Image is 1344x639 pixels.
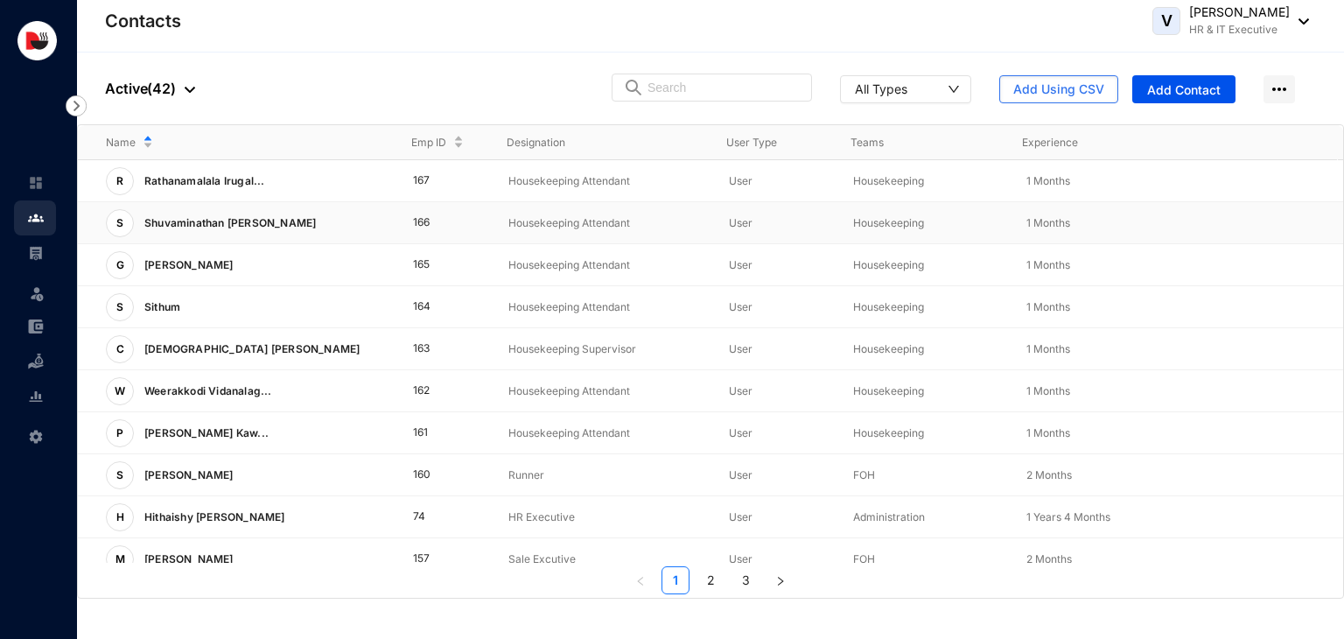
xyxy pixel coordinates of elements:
span: User [729,300,752,313]
td: 162 [385,370,481,412]
li: Payroll [14,235,56,270]
li: Expenses [14,309,56,344]
a: 1 [662,567,689,593]
td: 166 [385,202,481,244]
img: loan-unselected.d74d20a04637f2d15ab5.svg [28,354,44,369]
p: Housekeeping [853,425,997,442]
p: Housekeeping Attendant [508,298,701,316]
button: Add Contact [1132,75,1235,103]
img: settings-unselected.1febfda315e6e19643a1.svg [28,429,44,445]
a: 2 [697,567,724,593]
li: Next Page [766,566,794,594]
td: 165 [385,244,481,286]
span: C [116,344,124,355]
p: Sithum [134,293,187,321]
li: 2 [696,566,724,594]
span: 1 Months [1026,426,1070,439]
p: Administration [853,509,997,526]
th: Teams [822,125,994,160]
p: [PERSON_NAME] [134,251,241,279]
p: Sale Excutive [508,551,701,568]
p: Shuvaminathan [PERSON_NAME] [134,209,323,237]
p: FOH [853,551,997,568]
span: Add Using CSV [1013,81,1104,98]
td: 160 [385,454,481,496]
span: 1 Months [1026,342,1070,355]
td: 163 [385,328,481,370]
span: S [116,218,123,228]
a: 3 [732,567,759,593]
button: right [766,566,794,594]
p: Housekeeping [853,256,997,274]
p: Housekeeping Attendant [508,256,701,274]
span: User [729,510,752,523]
img: payroll-unselected.b590312f920e76f0c668.svg [28,245,44,261]
p: Housekeeping [853,383,997,400]
button: left [626,566,654,594]
span: V [1161,13,1172,29]
button: Add Using CSV [999,75,1118,103]
button: All Types [840,75,971,103]
span: S [116,302,123,312]
li: Home [14,165,56,200]
li: 1 [661,566,689,594]
div: All Types [855,80,907,97]
span: Add Contact [1147,81,1221,99]
li: Loan [14,344,56,379]
p: [PERSON_NAME] [1189,4,1290,21]
li: Previous Page [626,566,654,594]
p: Hithaishy [PERSON_NAME] [134,503,292,531]
img: nav-icon-right.af6afadce00d159da59955279c43614e.svg [66,95,87,116]
p: [PERSON_NAME] [134,545,241,573]
span: 1 Months [1026,384,1070,397]
img: dropdown-black.8e83cc76930a90b1a4fdb6d089b7bf3a.svg [185,87,195,93]
td: 164 [385,286,481,328]
p: Housekeeping [853,172,997,190]
span: down [948,83,960,95]
input: Search [647,74,801,101]
span: Name [106,134,136,151]
p: Active ( 42 ) [105,78,195,99]
span: 1 Months [1026,174,1070,187]
span: 1 Months [1026,258,1070,271]
span: 1 Months [1026,300,1070,313]
span: W [115,386,125,397]
span: User [729,552,752,565]
span: right [775,576,786,586]
img: dropdown-black.8e83cc76930a90b1a4fdb6d089b7bf3a.svg [1290,18,1309,25]
li: Contacts [14,200,56,235]
th: User Type [698,125,822,160]
p: Housekeeping Attendant [508,214,701,232]
span: 2 Months [1026,468,1072,481]
img: leave-unselected.2934df6273408c3f84d9.svg [28,284,45,302]
p: Housekeeping [853,298,997,316]
img: expense-unselected.2edcf0507c847f3e9e96.svg [28,319,44,334]
span: 1 Years 4 Months [1026,510,1110,523]
span: G [116,260,124,270]
img: report-unselected.e6a6b4230fc7da01f883.svg [28,389,44,404]
td: 157 [385,538,481,580]
span: Weerakkodi Vidanalag... [144,384,272,397]
span: User [729,174,752,187]
li: Reports [14,379,56,414]
th: Emp ID [383,125,479,160]
img: logo [17,21,57,60]
p: Runner [508,467,701,484]
span: User [729,384,752,397]
th: Experience [994,125,1165,160]
p: Housekeeping Supervisor [508,341,701,358]
span: [PERSON_NAME] Kaw... [144,426,269,439]
span: 2 Months [1026,552,1072,565]
li: 3 [731,566,759,594]
th: Designation [479,125,698,160]
img: home-unselected.a29eae3204392db15eaf.svg [28,175,44,191]
p: [PERSON_NAME] [134,461,241,489]
td: 161 [385,412,481,454]
span: P [116,428,123,439]
p: FOH [853,467,997,484]
img: more-horizontal.eedb2faff8778e1aceccc67cc90ae3cb.svg [1263,75,1295,103]
span: User [729,258,752,271]
td: 167 [385,160,481,202]
p: Housekeeping [853,214,997,232]
span: S [116,470,123,481]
